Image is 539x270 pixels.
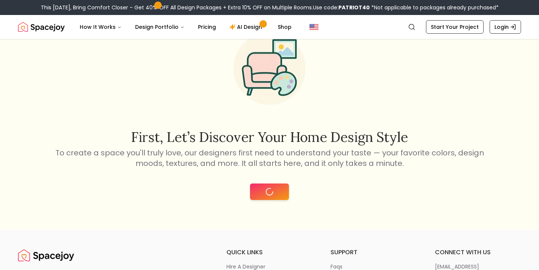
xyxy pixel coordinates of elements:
img: Spacejoy Logo [18,248,74,263]
b: PATRIOT40 [338,4,370,11]
img: Spacejoy Logo [18,19,65,34]
h6: support [331,248,417,257]
a: Pricing [192,19,222,34]
img: Start Style Quiz Illustration [222,21,317,116]
h6: connect with us [435,248,521,257]
div: This [DATE], Bring Comfort Closer – Get 40% OFF All Design Packages + Extra 10% OFF on Multiple R... [41,4,499,11]
button: Design Portfolio [129,19,191,34]
span: *Not applicable to packages already purchased* [370,4,499,11]
span: Use code: [313,4,370,11]
nav: Global [18,15,521,39]
a: Start Your Project [426,20,484,34]
h6: quick links [226,248,313,257]
nav: Main [74,19,298,34]
a: Login [490,20,521,34]
a: Spacejoy [18,248,74,263]
a: AI Design [223,19,270,34]
p: To create a space you'll truly love, our designers first need to understand your taste — your fav... [54,148,485,169]
h2: First, let’s discover your home design style [54,130,485,145]
a: Shop [272,19,298,34]
a: Spacejoy [18,19,65,34]
button: How It Works [74,19,128,34]
img: United States [310,22,319,31]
